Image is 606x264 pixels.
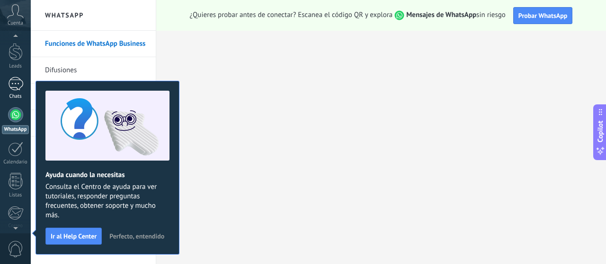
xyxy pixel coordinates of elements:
span: Consulta el Centro de ayuda para ver tutoriales, responder preguntas frecuentes, obtener soporte ... [45,182,169,220]
li: Funciones de WhatsApp Business [31,31,156,57]
strong: Mensajes de WhatsApp [406,10,476,19]
span: ¿Quieres probar antes de conectar? Escanea el código QR y explora sin riesgo [190,10,506,20]
span: Ir al Help Center [51,233,97,239]
div: Leads [2,63,29,69]
li: Difusiones [31,57,156,84]
a: Funciones de WhatsApp Business [45,31,146,57]
span: Copilot [596,120,605,142]
div: Chats [2,94,29,100]
span: Cuenta [8,20,23,26]
div: Listas [2,192,29,198]
span: Perfecto, entendido [109,233,164,239]
button: Perfecto, entendido [105,229,169,243]
span: Probar WhatsApp [518,11,568,20]
div: Calendario [2,159,29,165]
div: WhatsApp [2,125,29,134]
button: Probar WhatsApp [513,7,573,24]
button: Ir al Help Center [45,228,102,245]
a: Difusiones [45,57,146,84]
h2: Ayuda cuando la necesitas [45,170,169,179]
